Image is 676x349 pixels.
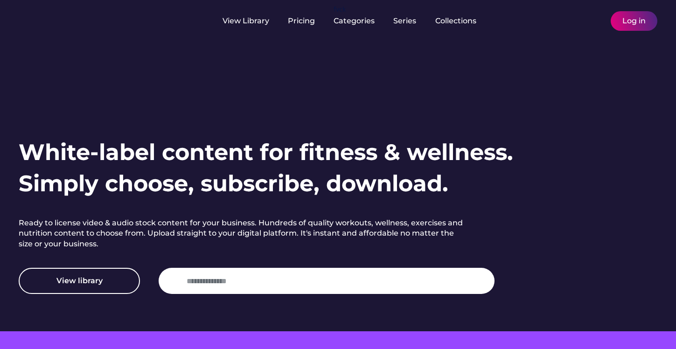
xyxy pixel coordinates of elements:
[334,16,375,26] div: Categories
[168,275,179,286] img: yH5BAEAAAAALAAAAAABAAEAAAIBRAA7
[435,16,476,26] div: Collections
[334,5,346,14] div: fvck
[19,268,140,294] button: View library
[393,16,417,26] div: Series
[288,16,315,26] div: Pricing
[223,16,269,26] div: View Library
[574,15,585,27] img: yH5BAEAAAAALAAAAAABAAEAAAIBRAA7
[622,16,646,26] div: Log in
[19,137,513,199] h1: White-label content for fitness & wellness. Simply choose, subscribe, download.
[107,15,118,27] img: yH5BAEAAAAALAAAAAABAAEAAAIBRAA7
[590,15,601,27] img: yH5BAEAAAAALAAAAAABAAEAAAIBRAA7
[19,218,467,249] h2: Ready to license video & audio stock content for your business. Hundreds of quality workouts, wel...
[19,10,92,29] img: yH5BAEAAAAALAAAAAABAAEAAAIBRAA7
